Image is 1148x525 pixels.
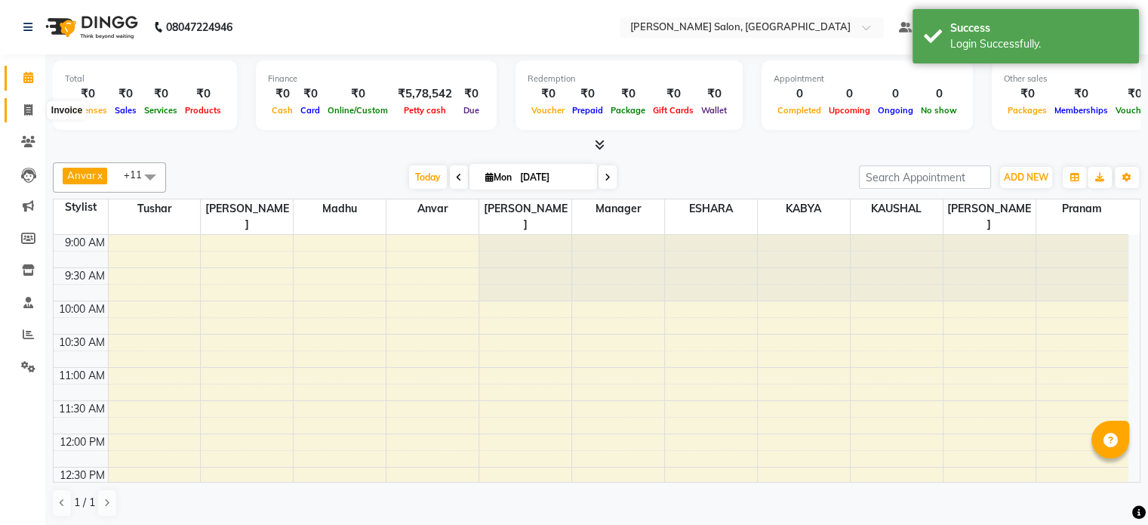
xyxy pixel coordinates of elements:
[181,105,225,116] span: Products
[859,165,991,189] input: Search Appointment
[268,73,485,85] div: Finance
[65,73,225,85] div: Total
[181,85,225,103] div: ₹0
[124,168,153,181] span: +11
[460,105,483,116] span: Due
[56,335,108,351] div: 10:30 AM
[1051,85,1112,103] div: ₹0
[917,105,961,116] span: No show
[697,105,731,116] span: Wallet
[568,85,607,103] div: ₹0
[774,105,825,116] span: Completed
[111,105,140,116] span: Sales
[62,235,108,251] div: 9:00 AM
[56,368,108,384] div: 11:00 AM
[568,105,607,116] span: Prepaid
[111,85,140,103] div: ₹0
[1000,167,1052,188] button: ADD NEW
[386,199,479,218] span: Anvar
[268,105,297,116] span: Cash
[140,105,181,116] span: Services
[56,401,108,417] div: 11:30 AM
[607,85,649,103] div: ₹0
[1004,85,1051,103] div: ₹0
[572,199,664,218] span: manager
[479,199,571,234] span: [PERSON_NAME]
[697,85,731,103] div: ₹0
[268,85,297,103] div: ₹0
[96,169,103,181] a: x
[140,85,181,103] div: ₹0
[74,495,95,511] span: 1 / 1
[825,105,874,116] span: Upcoming
[56,301,108,317] div: 10:00 AM
[758,199,850,218] span: KABYA
[825,85,874,103] div: 0
[297,105,324,116] span: Card
[57,434,108,450] div: 12:00 PM
[665,199,757,218] span: ESHARA
[516,166,591,189] input: 2025-09-01
[851,199,943,218] span: KAUSHAL
[294,199,386,218] span: Madhu
[917,85,961,103] div: 0
[528,73,731,85] div: Redemption
[774,85,825,103] div: 0
[65,85,111,103] div: ₹0
[1036,199,1128,218] span: pranam
[943,199,1036,234] span: [PERSON_NAME]
[874,105,917,116] span: Ongoing
[109,199,201,218] span: Tushar
[950,36,1128,52] div: Login Successfully.
[38,6,142,48] img: logo
[649,105,697,116] span: Gift Cards
[649,85,697,103] div: ₹0
[324,85,392,103] div: ₹0
[950,20,1128,36] div: Success
[166,6,232,48] b: 08047224946
[774,73,961,85] div: Appointment
[392,85,458,103] div: ₹5,78,542
[297,85,324,103] div: ₹0
[201,199,293,234] span: [PERSON_NAME]
[482,171,516,183] span: Mon
[57,468,108,483] div: 12:30 PM
[54,199,108,215] div: Stylist
[400,105,450,116] span: Petty cash
[324,105,392,116] span: Online/Custom
[458,85,485,103] div: ₹0
[67,169,96,181] span: Anvar
[1004,171,1048,183] span: ADD NEW
[1004,105,1051,116] span: Packages
[1051,105,1112,116] span: Memberships
[528,85,568,103] div: ₹0
[62,268,108,284] div: 9:30 AM
[528,105,568,116] span: Voucher
[874,85,917,103] div: 0
[607,105,649,116] span: Package
[48,101,86,119] div: Invoice
[409,165,447,189] span: Today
